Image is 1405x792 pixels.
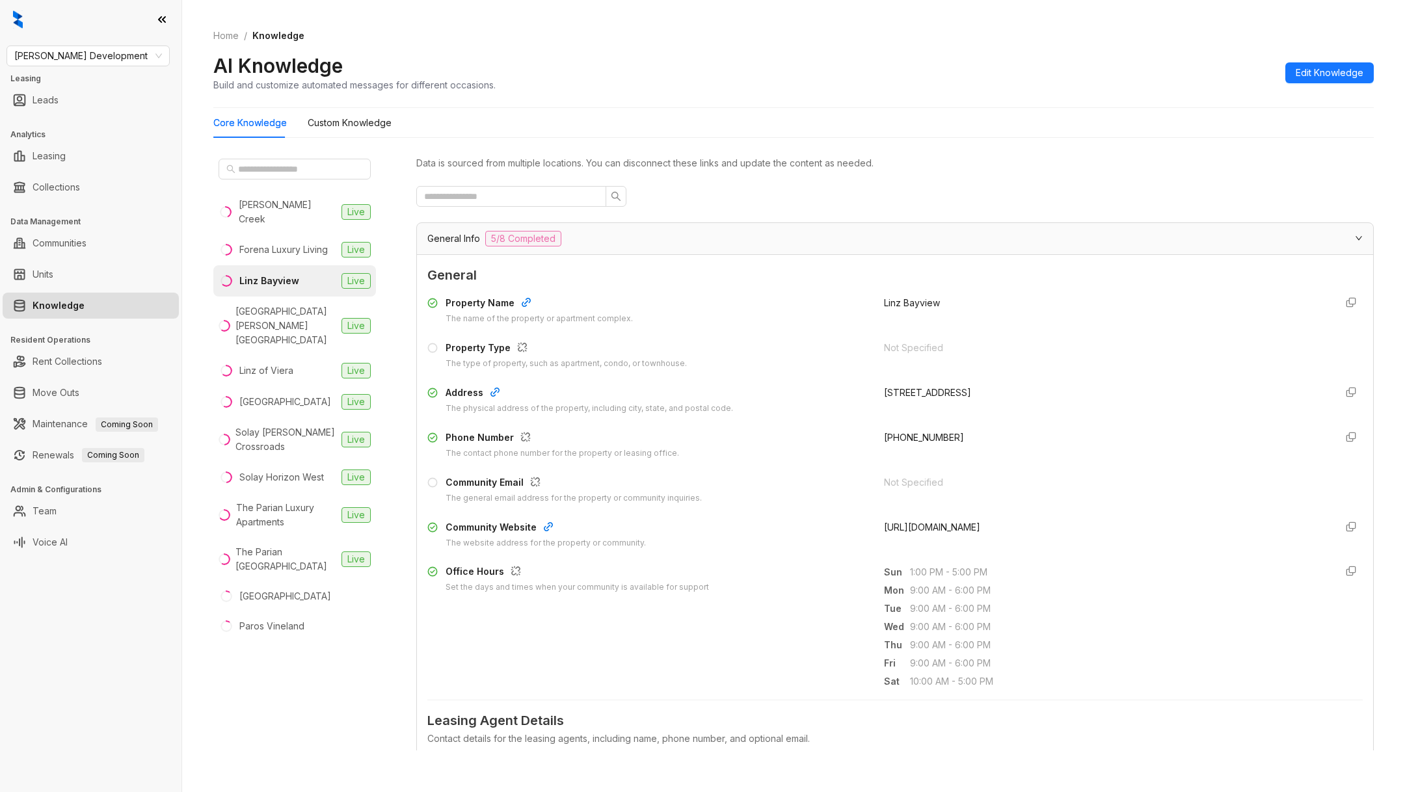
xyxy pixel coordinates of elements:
span: Wed [884,620,910,634]
span: Sun [884,565,910,579]
div: The Parian [GEOGRAPHIC_DATA] [235,545,336,574]
a: Leads [33,87,59,113]
button: Edit Knowledge [1285,62,1374,83]
span: 9:00 AM - 6:00 PM [910,620,1325,634]
div: Community Email [446,475,702,492]
li: Units [3,261,179,287]
a: Rent Collections [33,349,102,375]
span: Live [341,551,371,567]
a: Voice AI [33,529,68,555]
div: [STREET_ADDRESS] [884,386,1325,400]
div: Solay Horizon West [239,470,324,484]
span: search [611,191,621,202]
span: Live [341,507,371,523]
li: Voice AI [3,529,179,555]
span: Live [341,469,371,485]
div: Custom Knowledge [308,116,392,130]
span: Leasing Agent Details [427,711,1363,731]
span: Live [341,394,371,410]
span: Knowledge [252,30,304,41]
div: [GEOGRAPHIC_DATA] [239,395,331,409]
li: Renewals [3,442,179,468]
span: Edit Knowledge [1296,66,1363,80]
span: General Info [427,231,480,246]
li: Maintenance [3,411,179,437]
span: Davis Development [14,46,162,66]
div: [PERSON_NAME] Creek [239,198,336,226]
span: Mon [884,583,910,598]
div: The Parian Luxury Apartments [236,501,336,529]
a: Communities [33,230,87,256]
div: The type of property, such as apartment, condo, or townhouse. [446,358,687,370]
span: Coming Soon [96,417,158,432]
span: Fri [884,656,910,670]
span: Live [341,363,371,378]
span: search [226,165,235,174]
span: Thu [884,638,910,652]
a: Team [33,498,57,524]
div: Contact details for the leasing agents, including name, phone number, and optional email. [427,732,1363,746]
div: Address [446,386,733,403]
img: logo [13,10,23,29]
div: Community Website [446,520,646,537]
div: Linz of Viera [239,363,293,378]
span: 9:00 AM - 6:00 PM [910,656,1325,670]
div: Not Specified [884,475,1325,490]
div: Paros Vineland [239,619,304,633]
div: The name of the property or apartment complex. [446,313,633,325]
div: Property Name [446,296,633,313]
a: Home [211,29,241,43]
span: General [427,265,1363,285]
div: Set the days and times when your community is available for support [446,581,709,594]
h2: AI Knowledge [213,53,343,78]
span: Live [341,432,371,447]
h3: Admin & Configurations [10,484,181,495]
div: The contact phone number for the property or leasing office. [446,447,679,460]
a: RenewalsComing Soon [33,442,144,468]
span: 5/8 Completed [485,231,561,246]
div: The website address for the property or community. [446,537,646,549]
span: Live [341,273,371,289]
a: Collections [33,174,80,200]
div: Linz Bayview [239,274,299,288]
span: 9:00 AM - 6:00 PM [910,583,1325,598]
div: General Info5/8 Completed [417,223,1373,254]
span: expanded [1355,234,1363,242]
li: Knowledge [3,293,179,319]
span: Live [341,204,371,220]
a: Units [33,261,53,287]
div: Phone Number [446,430,679,447]
span: Live [341,242,371,257]
h3: Leasing [10,73,181,85]
div: The general email address for the property or community inquiries. [446,492,702,505]
div: [GEOGRAPHIC_DATA][PERSON_NAME][GEOGRAPHIC_DATA] [235,304,336,347]
h3: Resident Operations [10,334,181,346]
li: / [244,29,247,43]
h3: Analytics [10,129,181,140]
li: Leads [3,87,179,113]
span: [PHONE_NUMBER] [884,432,964,443]
li: Collections [3,174,179,200]
span: 9:00 AM - 6:00 PM [910,638,1325,652]
span: Tue [884,601,910,616]
a: Move Outs [33,380,79,406]
div: Solay [PERSON_NAME] Crossroads [235,425,336,454]
span: [URL][DOMAIN_NAME] [884,521,980,533]
div: [GEOGRAPHIC_DATA] [239,589,331,603]
div: Office Hours [446,564,709,581]
li: Rent Collections [3,349,179,375]
div: Property Type [446,341,687,358]
h3: Data Management [10,216,181,228]
span: 10:00 AM - 5:00 PM [910,674,1325,689]
li: Communities [3,230,179,256]
span: 1:00 PM - 5:00 PM [910,565,1325,579]
li: Leasing [3,143,179,169]
div: Build and customize automated messages for different occasions. [213,78,496,92]
span: Live [341,318,371,334]
div: Forena Luxury Living [239,243,328,257]
span: Sat [884,674,910,689]
a: Leasing [33,143,66,169]
span: 9:00 AM - 6:00 PM [910,601,1325,616]
span: Linz Bayview [884,297,940,308]
div: Core Knowledge [213,116,287,130]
